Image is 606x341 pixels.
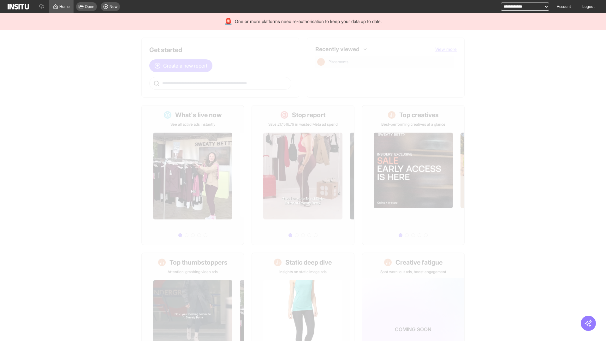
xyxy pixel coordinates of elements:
span: New [110,4,117,9]
span: One or more platforms need re-authorisation to keep your data up to date. [235,18,382,25]
img: Logo [8,4,29,9]
span: Open [85,4,94,9]
span: Home [59,4,70,9]
div: 🚨 [224,17,232,26]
